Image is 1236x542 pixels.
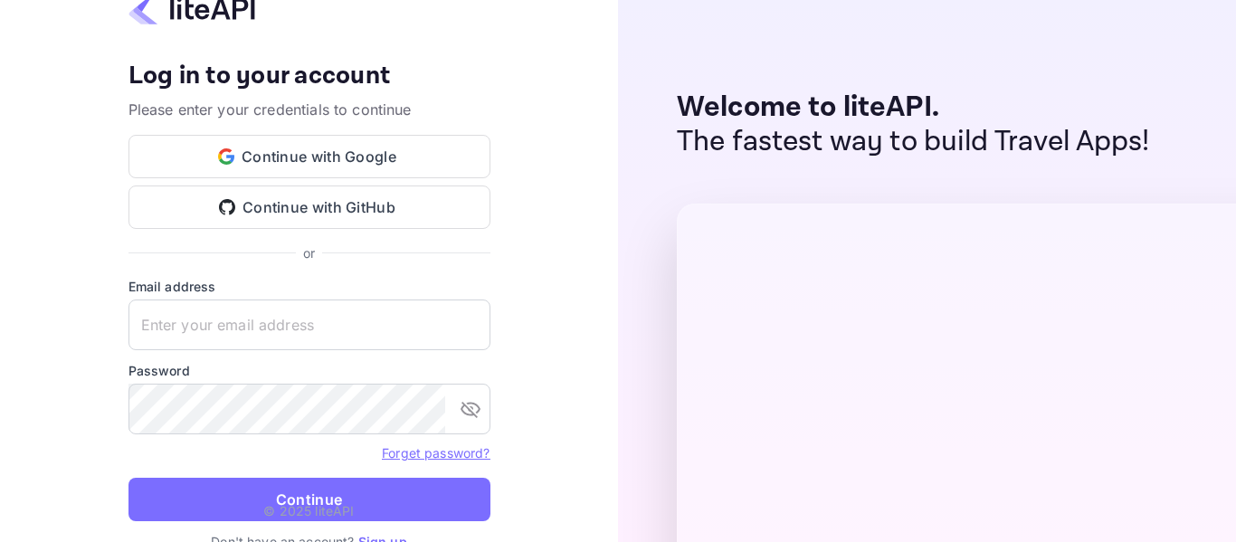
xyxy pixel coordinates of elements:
label: Email address [128,277,490,296]
p: Please enter your credentials to continue [128,99,490,120]
h4: Log in to your account [128,61,490,92]
p: The fastest way to build Travel Apps! [677,125,1150,159]
button: Continue with GitHub [128,185,490,229]
button: Continue [128,478,490,521]
button: Continue with Google [128,135,490,178]
label: Password [128,361,490,380]
keeper-lock: Open Keeper Popup [456,314,478,336]
p: or [303,243,315,262]
input: Enter your email address [128,300,490,350]
p: Welcome to liteAPI. [677,90,1150,125]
